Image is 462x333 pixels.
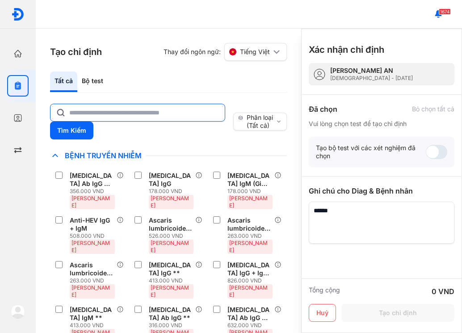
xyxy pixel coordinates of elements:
div: 263.000 VND [227,232,274,240]
span: [PERSON_NAME] [71,195,110,209]
span: [PERSON_NAME] [71,284,110,298]
div: Vui lòng chọn test để tạo chỉ định [309,120,454,128]
div: Tất cả [50,72,77,92]
span: [PERSON_NAME] [229,284,268,298]
div: [MEDICAL_DATA] Ab IgG ** [149,306,192,322]
div: [MEDICAL_DATA] IgM (Giun tròn chuột) [227,172,271,188]
h3: Tạo chỉ định [50,46,102,58]
div: 356.000 VND [70,188,117,195]
img: logo [11,8,25,21]
div: Anti-HEV IgG + IgM [70,216,113,232]
span: [PERSON_NAME] [229,195,268,209]
div: [MEDICAL_DATA] IgM ** [70,306,113,322]
span: [PERSON_NAME] [151,284,189,298]
span: [PERSON_NAME] [229,240,268,253]
h3: Xác nhận chỉ định [309,43,384,56]
button: Huỷ [309,304,336,322]
div: Thay đổi ngôn ngữ: [164,43,287,61]
img: logo [11,304,25,319]
span: [PERSON_NAME] [71,240,110,253]
div: Tổng cộng [309,286,340,297]
div: [MEDICAL_DATA] Ab IgG + IgM ** [227,306,271,322]
span: [PERSON_NAME] [151,195,189,209]
div: 263.000 VND [70,277,117,284]
div: 826.000 VND [227,277,274,284]
div: Ascaris lumbricoides Ab IgG + IgM [149,216,192,232]
div: Ascaris lumbricoides IgG (Giun đũa) [227,216,271,232]
span: 1674 [439,8,451,15]
span: [PERSON_NAME] [151,240,189,253]
div: 0 VND [432,286,454,297]
button: Tạo chỉ định [341,304,454,322]
div: 178.000 VND [227,188,274,195]
div: 508.000 VND [70,232,117,240]
div: [MEDICAL_DATA] IgG ** [149,261,192,277]
div: 526.000 VND [149,232,196,240]
div: [DEMOGRAPHIC_DATA] - [DATE] [330,75,413,82]
div: Phân loại (Tất cả) [238,114,276,130]
div: [PERSON_NAME] AN [330,67,413,75]
div: Ghi chú cho Diag & Bệnh nhân [309,185,454,196]
div: 178.000 VND [149,188,196,195]
span: Bệnh Truyền Nhiễm [60,151,146,160]
div: [MEDICAL_DATA] IgG + IgM ** [227,261,271,277]
span: Tiếng Việt [240,48,270,56]
div: Ascaris lumbricoides IgM (Giun đũa) [70,261,113,277]
div: Bộ test [77,72,108,92]
div: 632.000 VND [227,322,274,329]
div: Đã chọn [309,104,337,114]
div: [MEDICAL_DATA] IgG [149,172,192,188]
div: Tạo bộ test với các xét nghiệm đã chọn [316,144,426,160]
button: Tìm Kiếm [50,122,93,139]
div: 316.000 VND [149,322,196,329]
div: 413.000 VND [149,277,196,284]
div: [MEDICAL_DATA] Ab IgG + IgM [70,172,113,188]
div: 413.000 VND [70,322,117,329]
div: Bỏ chọn tất cả [412,105,454,113]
